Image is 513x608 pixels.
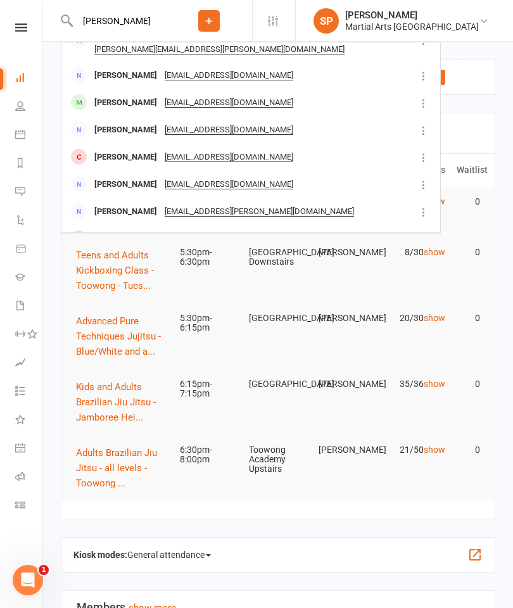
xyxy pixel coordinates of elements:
[313,369,382,399] td: [PERSON_NAME]
[76,379,168,425] button: Kids and Adults Brazilian Jiu Jitsu - Jamboree Hei...
[73,550,127,560] strong: Kiosk modes:
[76,381,156,423] span: Kids and Adults Brazilian Jiu Jitsu - Jamboree Hei...
[15,65,44,93] a: Dashboard
[15,150,44,179] a: Reports
[174,435,243,475] td: 6:30pm-8:00pm
[174,303,243,343] td: 5:30pm-6:15pm
[13,565,43,595] iframe: Intercom live chat
[424,445,445,455] a: show
[15,464,44,492] a: Roll call kiosk mode
[345,21,479,32] div: Martial Arts [GEOGRAPHIC_DATA]
[382,435,451,465] td: 21/50
[15,492,44,521] a: Class kiosk mode
[91,94,161,112] div: [PERSON_NAME]
[73,12,166,30] input: Search...
[76,313,168,359] button: Advanced Pure Techniques Jujitsu -Blue/White and a...
[382,237,451,267] td: 8/30
[424,313,445,323] a: show
[451,303,486,333] td: 0
[91,148,161,167] div: [PERSON_NAME]
[451,237,486,267] td: 0
[313,435,382,465] td: [PERSON_NAME]
[15,122,44,150] a: Calendar
[15,407,44,435] a: What's New
[174,237,243,277] td: 5:30pm-6:30pm
[313,237,382,267] td: [PERSON_NAME]
[91,230,161,248] div: [PERSON_NAME]
[76,445,168,491] button: Adults Brazilian Jiu Jitsu - all levels - Toowong ...
[451,187,486,217] td: 0
[15,350,44,378] a: Assessments
[91,66,161,85] div: [PERSON_NAME]
[451,435,486,465] td: 0
[243,369,312,399] td: [GEOGRAPHIC_DATA]
[91,175,161,194] div: [PERSON_NAME]
[76,315,161,357] span: Advanced Pure Techniques Jujitsu -Blue/White and a...
[15,236,44,264] a: Product Sales
[243,435,312,484] td: Toowong Academy Upstairs
[91,203,161,221] div: [PERSON_NAME]
[127,545,211,565] span: General attendance
[313,8,339,34] div: SP
[382,303,451,333] td: 20/30
[91,121,161,139] div: [PERSON_NAME]
[451,369,486,399] td: 0
[243,303,312,333] td: [GEOGRAPHIC_DATA]
[382,369,451,399] td: 35/36
[345,9,479,21] div: [PERSON_NAME]
[76,447,157,489] span: Adults Brazilian Jiu Jitsu - all levels - Toowong ...
[424,247,445,257] a: show
[15,435,44,464] a: General attendance kiosk mode
[313,303,382,333] td: [PERSON_NAME]
[39,565,49,575] span: 1
[424,379,445,389] a: show
[15,93,44,122] a: People
[243,237,312,277] td: [GEOGRAPHIC_DATA] Downstairs
[76,248,168,293] button: Teens and Adults Kickboxing Class - Toowong - Tues...
[451,154,486,186] th: Waitlist
[76,250,154,291] span: Teens and Adults Kickboxing Class - Toowong - Tues...
[174,369,243,409] td: 6:15pm-7:15pm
